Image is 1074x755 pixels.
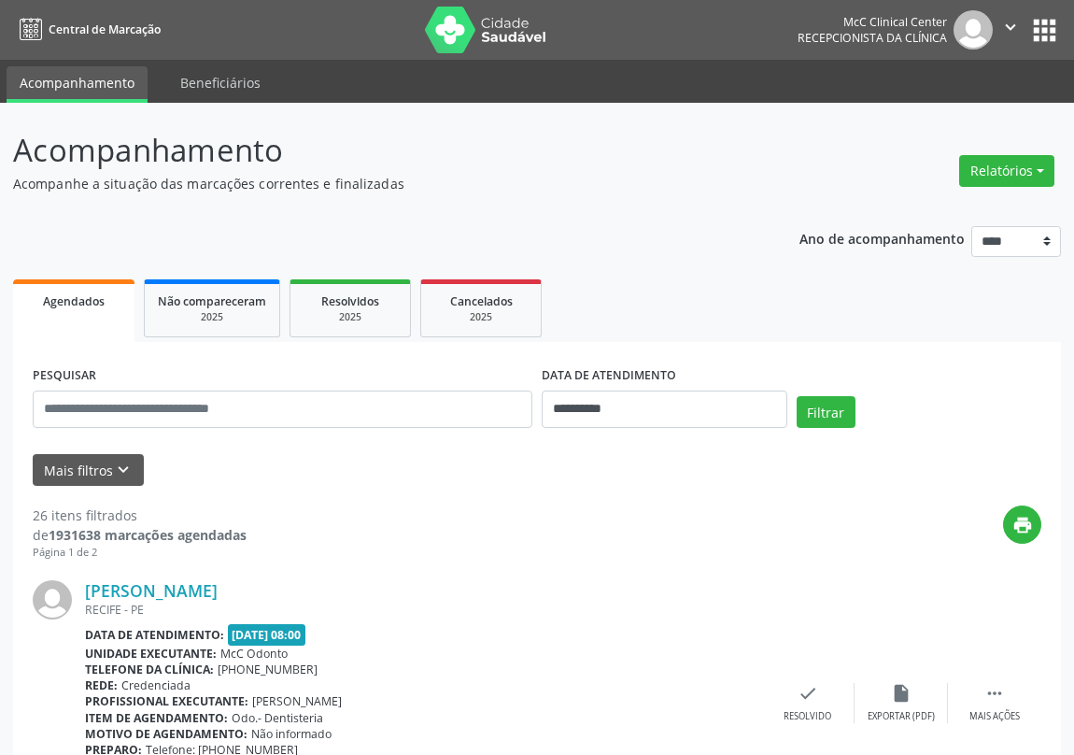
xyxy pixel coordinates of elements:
[33,525,247,545] div: de
[232,710,323,726] span: Odo.- Dentisteria
[85,646,217,662] b: Unidade executante:
[984,683,1005,704] i: 
[121,677,191,693] span: Credenciada
[304,310,397,324] div: 2025
[251,726,332,742] span: Não informado
[43,293,105,309] span: Agendados
[13,14,161,45] a: Central de Marcação
[959,155,1054,187] button: Relatórios
[85,693,248,709] b: Profissional executante:
[13,127,746,174] p: Acompanhamento
[891,683,911,704] i: insert_drive_file
[33,506,247,525] div: 26 itens filtrados
[85,627,224,643] b: Data de atendimento:
[49,526,247,544] strong: 1931638 marcações agendadas
[33,362,96,391] label: PESQUISAR
[434,310,528,324] div: 2025
[542,362,676,391] label: DATA DE ATENDIMENTO
[220,646,288,662] span: McC Odonto
[33,545,247,561] div: Página 1 de 2
[33,580,72,620] img: img
[969,710,1020,723] div: Mais ações
[954,10,993,50] img: img
[167,66,274,99] a: Beneficiários
[85,580,218,601] a: [PERSON_NAME]
[450,293,513,309] span: Cancelados
[868,710,935,723] div: Exportar (PDF)
[85,710,228,726] b: Item de agendamento:
[85,726,247,742] b: Motivo de agendamento:
[252,693,342,709] span: [PERSON_NAME]
[158,310,266,324] div: 2025
[321,293,379,309] span: Resolvidos
[797,396,855,428] button: Filtrar
[993,10,1028,50] button: 
[1028,14,1061,47] button: apps
[784,710,831,723] div: Resolvido
[7,66,148,103] a: Acompanhamento
[798,683,818,704] i: check
[798,30,947,46] span: Recepcionista da clínica
[1012,515,1033,535] i: print
[799,226,965,249] p: Ano de acompanhamento
[13,174,746,193] p: Acompanhe a situação das marcações correntes e finalizadas
[228,624,306,646] span: [DATE] 08:00
[85,602,761,618] div: RECIFE - PE
[113,460,134,480] i: keyboard_arrow_down
[218,662,318,677] span: [PHONE_NUMBER]
[49,21,161,37] span: Central de Marcação
[1000,17,1021,37] i: 
[85,677,118,693] b: Rede:
[1003,506,1041,544] button: print
[798,14,947,30] div: McC Clinical Center
[85,662,214,677] b: Telefone da clínica:
[158,293,266,309] span: Não compareceram
[33,454,144,487] button: Mais filtroskeyboard_arrow_down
